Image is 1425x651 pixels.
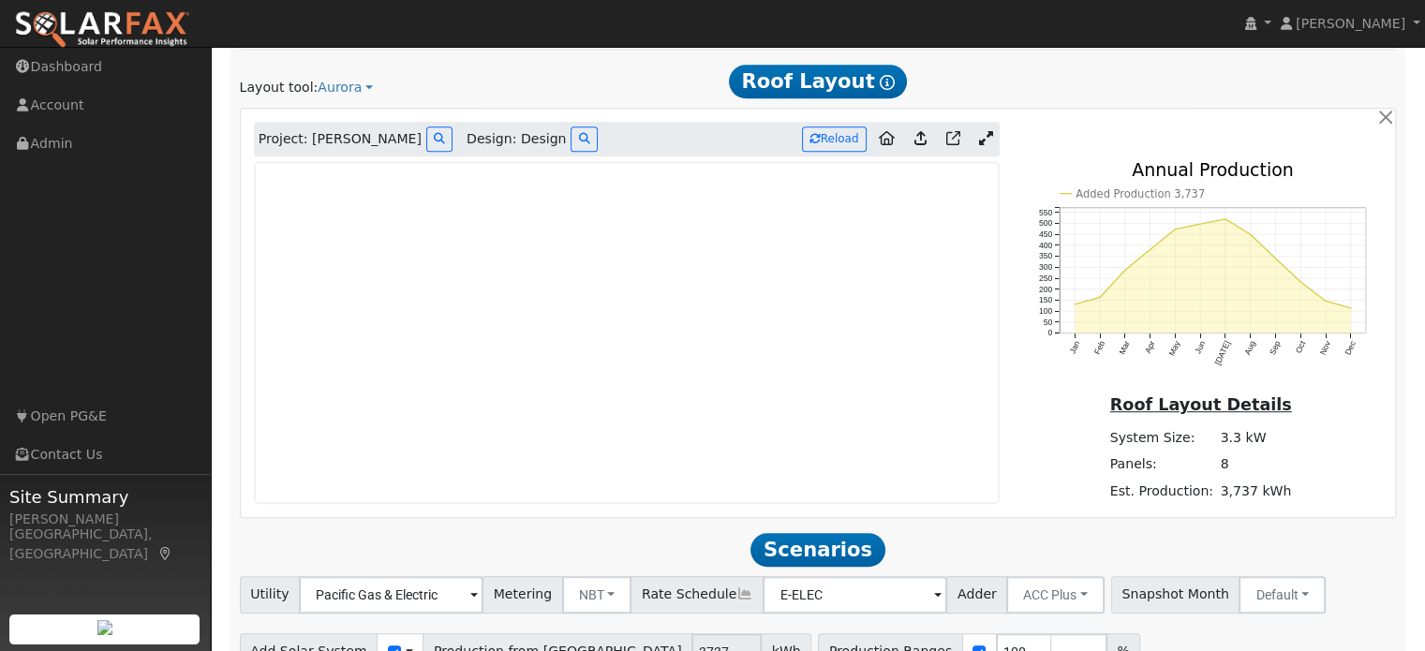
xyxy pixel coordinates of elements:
[1076,187,1205,200] text: Added Production 3,737
[9,484,200,510] span: Site Summary
[1318,339,1333,357] text: Nov
[1249,233,1252,236] circle: onclick=""
[97,620,112,635] img: retrieve
[9,525,200,564] div: [GEOGRAPHIC_DATA], [GEOGRAPHIC_DATA]
[1039,306,1053,316] text: 100
[482,576,563,614] span: Metering
[467,129,566,149] span: Design: Design
[1039,295,1053,304] text: 150
[259,129,422,149] span: Project: [PERSON_NAME]
[763,576,947,614] input: Select a Rate Schedule
[240,80,319,95] span: Layout tool:
[1067,339,1081,355] text: Jan
[1111,576,1240,614] span: Snapshot Month
[871,125,902,155] a: Aurora to Home
[750,533,884,567] span: Scenarios
[299,576,483,614] input: Select a Utility
[1193,339,1207,355] text: Jun
[14,10,190,50] img: SolarFax
[1143,339,1157,354] text: Apr
[1039,241,1053,250] text: 400
[880,75,895,90] i: Show Help
[729,65,908,98] span: Roof Layout
[1047,329,1052,338] text: 0
[1039,229,1053,239] text: 450
[1268,339,1283,356] text: Sep
[1296,16,1405,31] span: [PERSON_NAME]
[1174,228,1177,230] circle: onclick=""
[1166,339,1181,358] text: May
[907,125,934,155] a: Upload consumption to Aurora project
[939,125,968,155] a: Open in Aurora
[240,576,301,614] span: Utility
[1132,159,1294,180] text: Annual Production
[1198,223,1201,226] circle: onclick=""
[1123,269,1126,272] circle: onclick=""
[1294,339,1308,355] text: Oct
[1349,306,1352,309] circle: onclick=""
[1106,451,1217,478] td: Panels:
[1039,285,1053,294] text: 200
[1224,217,1226,220] circle: onclick=""
[1324,300,1327,303] circle: onclick=""
[1117,339,1131,356] text: Mar
[1242,339,1257,356] text: Aug
[1039,262,1053,272] text: 300
[1073,303,1076,305] circle: onclick=""
[1343,339,1358,357] text: Dec
[972,126,1000,154] a: Expand Aurora window
[1098,296,1101,299] circle: onclick=""
[9,510,200,529] div: [PERSON_NAME]
[1039,208,1053,217] text: 550
[1217,425,1295,451] td: 3.3 kW
[1106,478,1217,504] td: Est. Production:
[1106,425,1217,451] td: System Size:
[1217,451,1295,478] td: 8
[946,576,1007,614] span: Adder
[1006,576,1105,614] button: ACC Plus
[562,576,632,614] button: NBT
[157,546,174,561] a: Map
[631,576,764,614] span: Rate Schedule
[1039,252,1053,261] text: 350
[318,78,373,97] a: Aurora
[802,126,867,152] button: Reload
[1039,274,1053,283] text: 250
[1044,318,1053,327] text: 50
[1092,339,1106,356] text: Feb
[1299,280,1302,283] circle: onclick=""
[1212,340,1232,367] text: [DATE]
[1239,576,1326,614] button: Default
[1217,478,1295,504] td: 3,737 kWh
[1039,218,1053,228] text: 500
[1149,248,1151,251] circle: onclick=""
[1274,257,1277,259] circle: onclick=""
